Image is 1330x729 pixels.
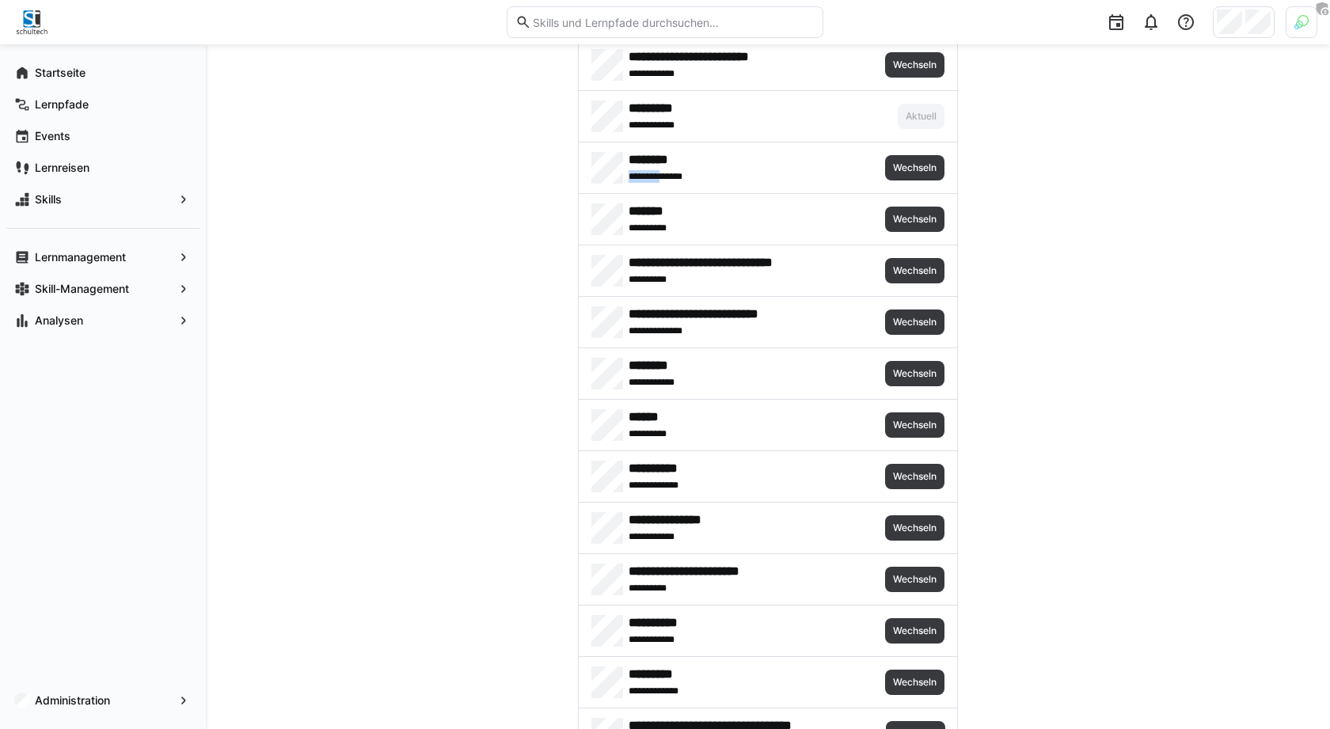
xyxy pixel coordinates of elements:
span: Wechseln [891,264,938,277]
span: Wechseln [891,367,938,380]
button: Wechseln [885,309,944,335]
button: Wechseln [885,567,944,592]
button: Wechseln [885,258,944,283]
span: Aktuell [904,110,938,123]
span: Wechseln [891,573,938,586]
button: Wechseln [885,412,944,438]
button: Wechseln [885,515,944,541]
button: Wechseln [885,464,944,489]
button: Aktuell [898,104,944,129]
button: Wechseln [885,52,944,78]
span: Wechseln [891,625,938,637]
input: Skills und Lernpfade durchsuchen… [531,15,815,29]
span: Wechseln [891,470,938,483]
button: Wechseln [885,207,944,232]
span: Wechseln [891,522,938,534]
span: Wechseln [891,316,938,328]
span: Wechseln [891,676,938,689]
button: Wechseln [885,670,944,695]
span: Wechseln [891,161,938,174]
button: Wechseln [885,361,944,386]
span: Wechseln [891,59,938,71]
button: Wechseln [885,618,944,644]
span: Wechseln [891,419,938,431]
span: Wechseln [891,213,938,226]
button: Wechseln [885,155,944,180]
